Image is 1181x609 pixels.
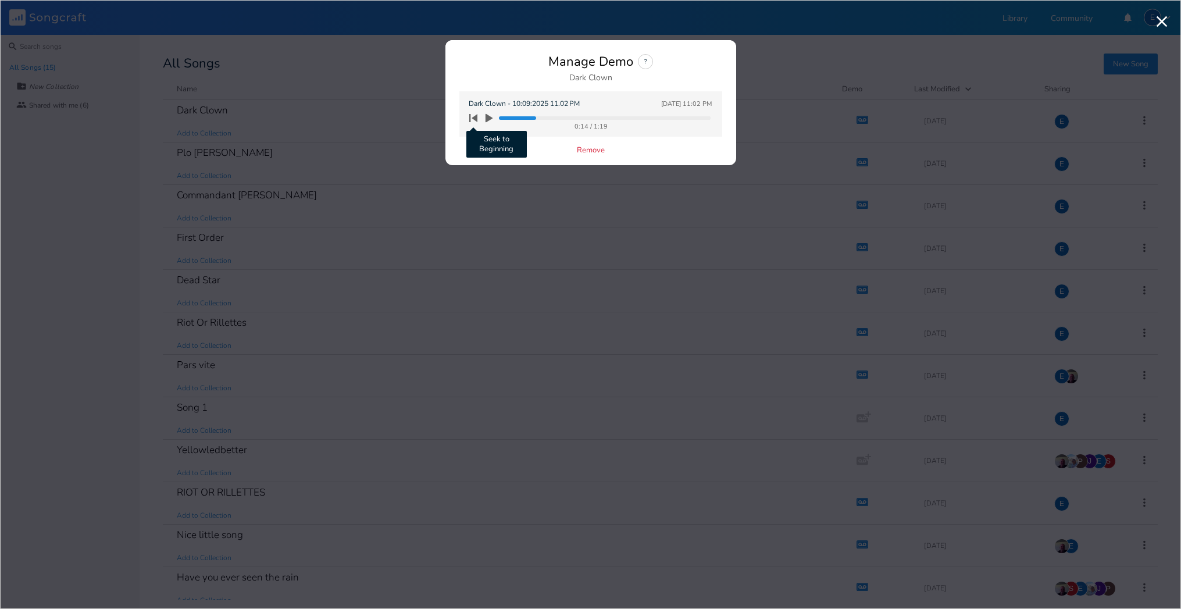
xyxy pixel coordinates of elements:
[548,55,633,68] div: Manage Demo
[661,101,712,107] div: [DATE] 11:02 PM
[465,109,481,127] button: Seek to Beginning
[569,74,612,82] div: Dark Clown
[472,123,711,130] div: 0:14 / 1:19
[638,54,653,69] div: ?
[469,98,580,109] span: Dark Clown - 10:09:2025 11.02 PM
[577,146,605,156] button: Remove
